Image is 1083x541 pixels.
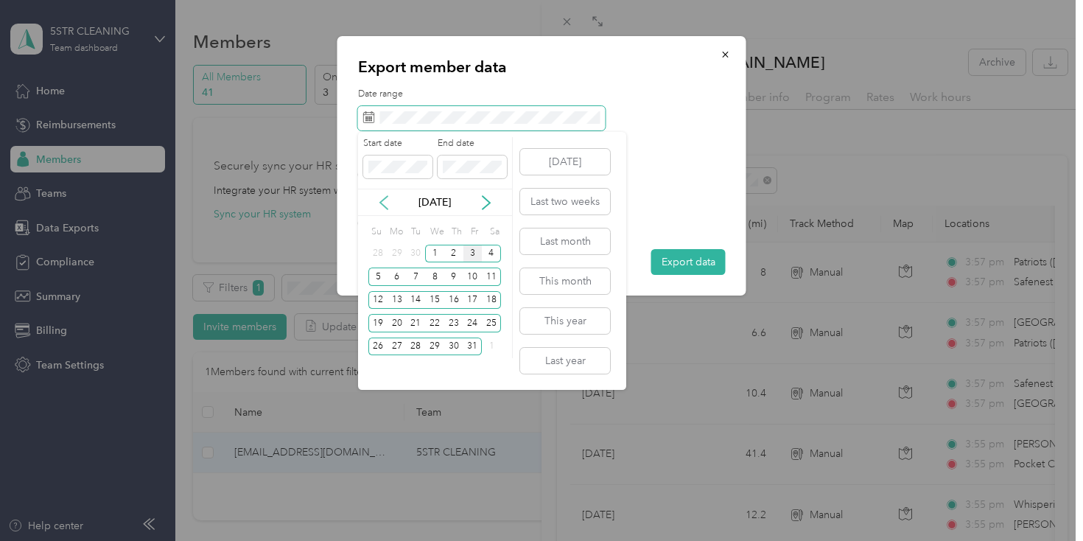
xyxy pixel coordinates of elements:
[368,268,388,286] div: 5
[404,195,466,210] p: [DATE]
[427,221,444,242] div: We
[444,338,463,356] div: 30
[482,291,501,310] div: 18
[520,228,610,254] button: Last month
[520,189,610,214] button: Last two weeks
[388,338,407,356] div: 27
[425,245,444,263] div: 1
[425,291,444,310] div: 15
[1000,458,1083,541] iframe: Everlance-gr Chat Button Frame
[388,291,407,310] div: 13
[406,245,425,263] div: 30
[449,221,463,242] div: Th
[388,221,404,242] div: Mo
[482,268,501,286] div: 11
[438,137,507,150] label: End date
[463,245,483,263] div: 3
[444,245,463,263] div: 2
[651,249,726,275] button: Export data
[368,291,388,310] div: 12
[463,338,483,356] div: 31
[487,221,501,242] div: Sa
[463,268,483,286] div: 10
[482,245,501,263] div: 4
[406,314,425,332] div: 21
[425,338,444,356] div: 29
[363,137,432,150] label: Start date
[482,314,501,332] div: 25
[388,268,407,286] div: 6
[368,338,388,356] div: 26
[444,268,463,286] div: 9
[463,314,483,332] div: 24
[406,268,425,286] div: 7
[408,221,422,242] div: Tu
[463,291,483,310] div: 17
[358,57,726,77] p: Export member data
[388,245,407,263] div: 29
[444,314,463,332] div: 23
[425,314,444,332] div: 22
[368,221,382,242] div: Su
[520,149,610,175] button: [DATE]
[444,291,463,310] div: 16
[368,314,388,332] div: 19
[368,245,388,263] div: 28
[388,314,407,332] div: 20
[482,338,501,356] div: 1
[520,268,610,294] button: This month
[425,268,444,286] div: 8
[406,291,425,310] div: 14
[468,221,482,242] div: Fr
[358,88,726,101] label: Date range
[520,308,610,334] button: This year
[520,348,610,374] button: Last year
[406,338,425,356] div: 28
